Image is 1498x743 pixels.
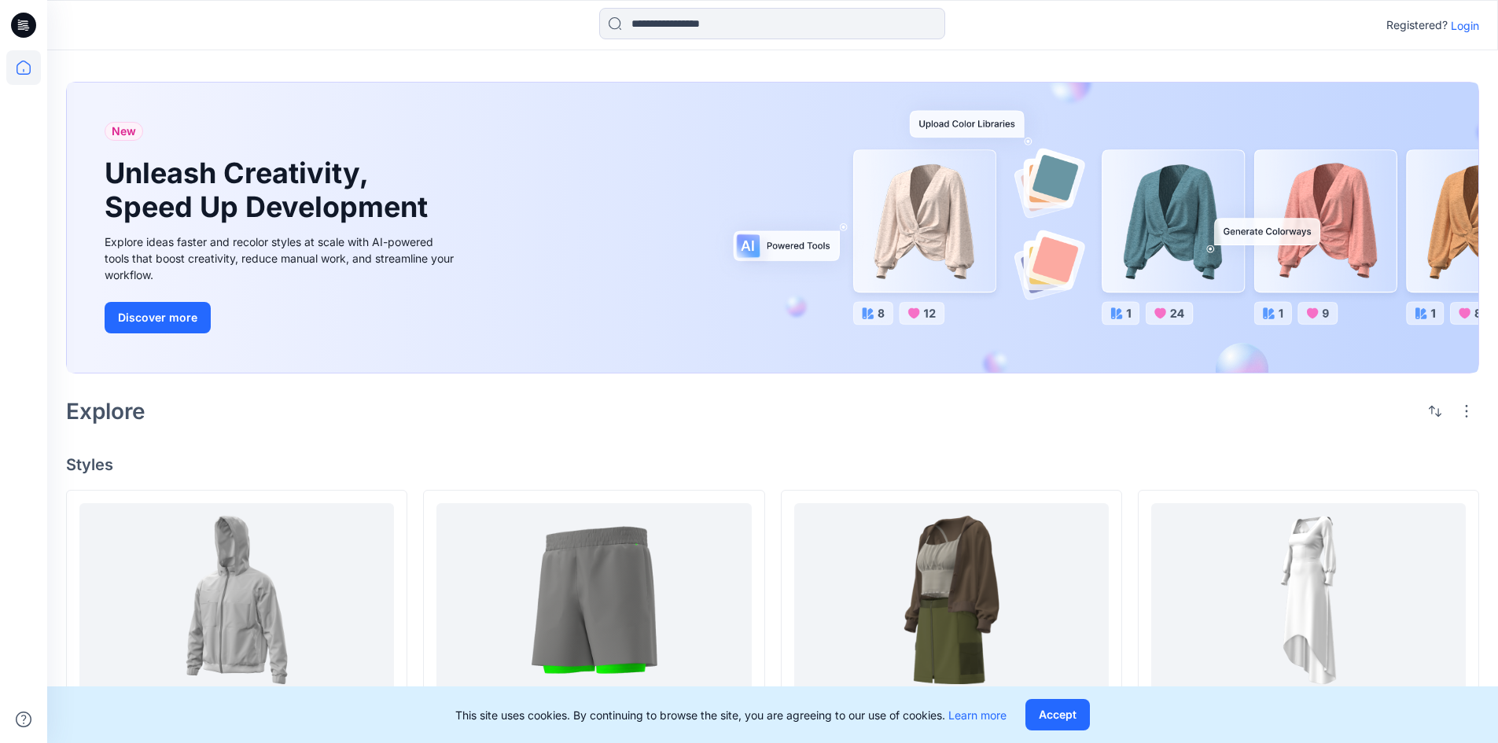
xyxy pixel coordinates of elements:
span: New [112,122,136,141]
a: Learn more [948,708,1007,722]
a: [opt] Assignment 3_Garment Creation Details [79,503,394,697]
button: Discover more [105,302,211,333]
a: Assignment 6_Pattern Functions Pt.2 [1151,503,1466,697]
h2: Explore [66,399,145,424]
h1: Unleash Creativity, Speed Up Development [105,156,435,224]
a: Discover more [105,302,458,333]
a: Assignment 7_Full Garment Workflow [794,503,1109,697]
button: Accept [1025,699,1090,730]
h4: Styles [66,455,1479,474]
p: Login [1451,17,1479,34]
div: Explore ideas faster and recolor styles at scale with AI-powered tools that boost creativity, red... [105,234,458,283]
p: Registered? [1386,16,1448,35]
a: Assignment 3_Garment Details [436,503,751,697]
p: This site uses cookies. By continuing to browse the site, you are agreeing to our use of cookies. [455,707,1007,723]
